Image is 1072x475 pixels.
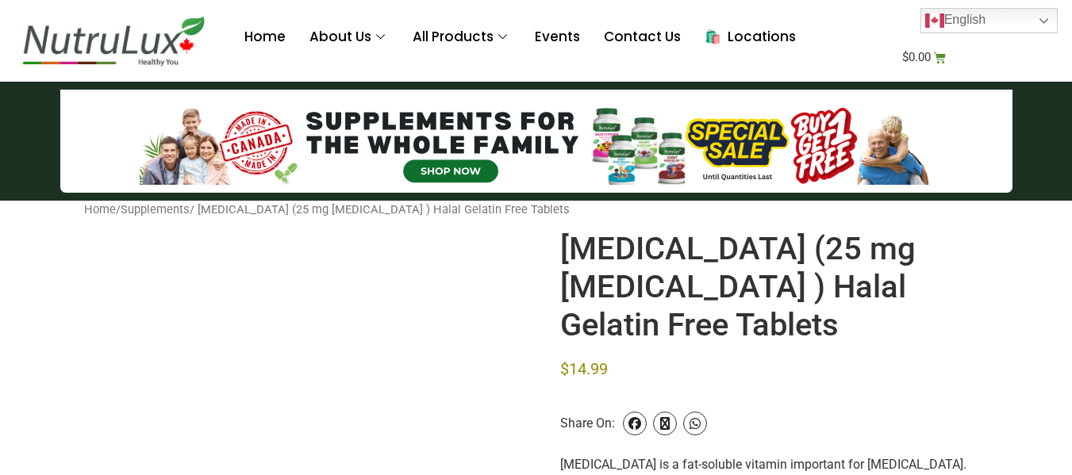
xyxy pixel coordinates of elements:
a: 🛍️ Locations [693,6,808,69]
span: Share On: [560,392,615,455]
a: Home [84,202,116,216]
span: $ [560,359,569,378]
a: Home [232,6,298,69]
bdi: 14.99 [560,359,608,378]
a: Contact Us [592,6,693,69]
nav: Breadcrumb [84,201,989,218]
a: English [920,8,1058,33]
h1: [MEDICAL_DATA] (25 mg [MEDICAL_DATA] ) Halal Gelatin Free Tablets [560,230,973,344]
span: [MEDICAL_DATA] is a fat-soluble vitamin important for [MEDICAL_DATA]. [560,457,966,472]
a: Events [523,6,592,69]
bdi: 0.00 [902,50,931,64]
a: Supplements [121,202,190,216]
span: $ [902,50,909,64]
a: About Us [298,6,401,69]
a: All Products [401,6,523,69]
img: en [925,11,944,30]
a: $0.00 [883,42,966,73]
